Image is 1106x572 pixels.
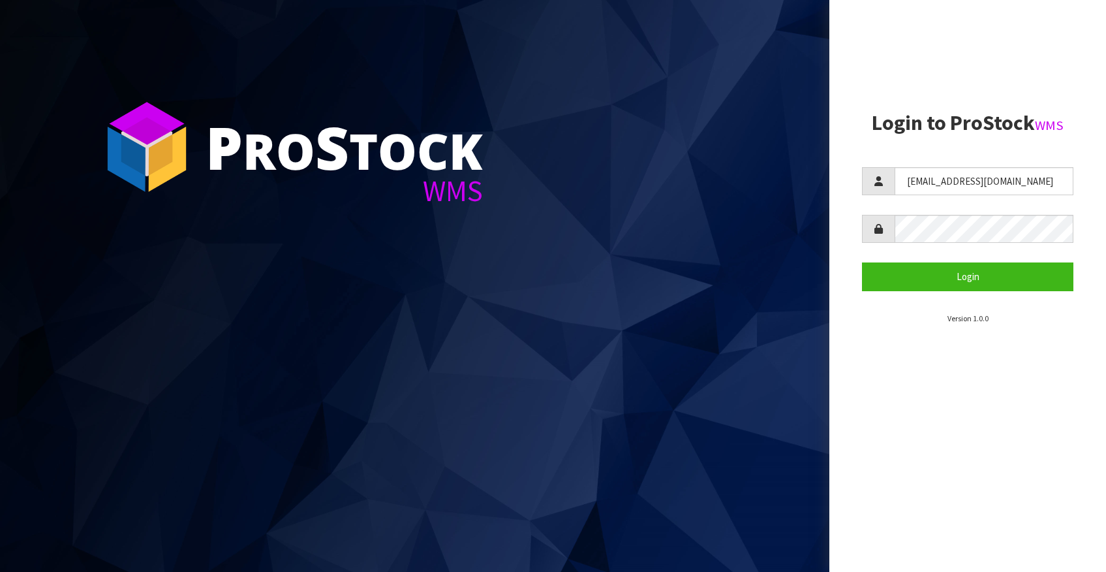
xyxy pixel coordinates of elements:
button: Login [862,262,1073,291]
span: S [315,107,349,187]
span: P [206,107,243,187]
img: ProStock Cube [98,98,196,196]
small: Version 1.0.0 [947,313,989,323]
div: WMS [206,176,483,206]
input: Username [895,167,1073,195]
h2: Login to ProStock [862,112,1073,135]
div: ro tock [206,118,483,176]
small: WMS [1035,117,1064,134]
